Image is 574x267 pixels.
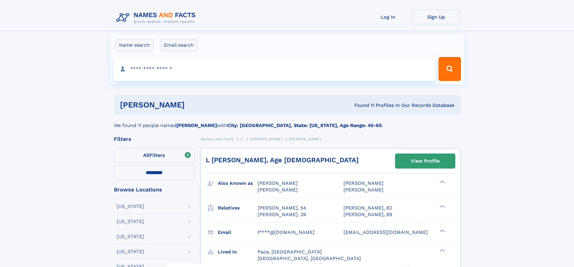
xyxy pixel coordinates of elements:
[289,137,321,141] span: [PERSON_NAME]
[143,152,149,158] span: All
[218,227,258,238] h3: Email
[258,180,298,186] span: [PERSON_NAME]
[269,102,454,109] div: Found 11 Profiles In Our Records Database
[227,123,382,128] b: City: [GEOGRAPHIC_DATA], State: [US_STATE], Age Range: 45-60
[258,187,298,193] span: [PERSON_NAME]
[250,135,282,143] a: [PERSON_NAME]
[240,135,243,143] a: C
[160,39,198,51] label: Email search
[438,248,445,252] div: ❯
[343,229,428,235] span: [EMAIL_ADDRESS][DOMAIN_NAME]
[120,101,270,109] h1: [PERSON_NAME]
[114,115,460,129] div: We found 11 people named with .
[343,211,392,218] a: [PERSON_NAME], 89
[114,136,195,142] div: Filters
[176,123,217,128] b: [PERSON_NAME]
[250,137,282,141] span: [PERSON_NAME]
[240,137,243,141] span: C
[438,229,445,233] div: ❯
[201,135,234,143] a: Names and Facts
[412,10,460,24] a: Sign Up
[218,203,258,213] h3: Relatives
[258,211,306,218] a: [PERSON_NAME], 29
[438,57,461,81] button: Search Button
[113,57,436,81] input: search input
[343,187,384,193] span: [PERSON_NAME]
[117,234,144,239] div: [US_STATE]
[114,148,195,163] label: Filters
[218,178,258,188] h3: Also known as
[438,180,445,184] div: ❯
[117,249,144,254] div: [US_STATE]
[438,204,445,208] div: ❯
[411,154,440,168] div: View Profile
[117,204,144,209] div: [US_STATE]
[258,249,322,255] span: Pace, [GEOGRAPHIC_DATA]
[364,10,412,24] a: Log In
[114,10,201,26] img: Logo Names and Facts
[114,187,195,192] div: Browse Locations
[206,156,359,164] a: L [PERSON_NAME], Age [DEMOGRAPHIC_DATA]
[343,205,392,211] a: [PERSON_NAME], 82
[395,154,455,168] a: View Profile
[218,247,258,257] h3: Lived in
[343,180,384,186] span: [PERSON_NAME]
[115,39,154,51] label: Name search
[258,205,306,211] a: [PERSON_NAME], 54
[258,256,361,261] span: [GEOGRAPHIC_DATA], [GEOGRAPHIC_DATA]
[117,219,144,224] div: [US_STATE]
